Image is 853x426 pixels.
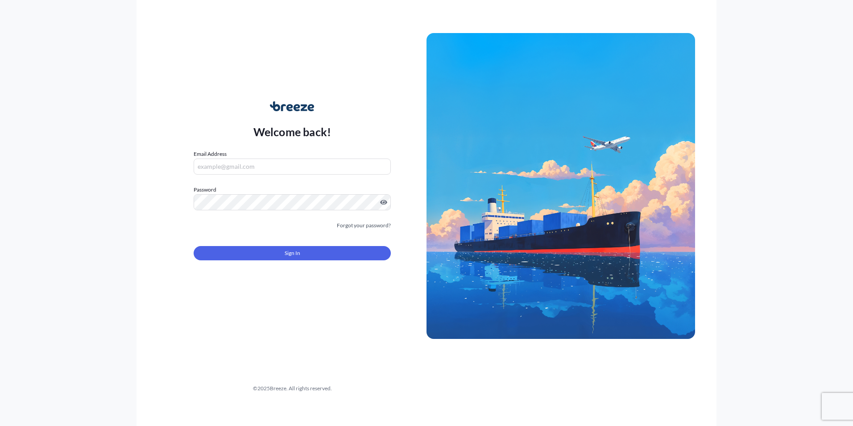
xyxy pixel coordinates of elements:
span: Sign In [285,249,300,258]
div: © 2025 Breeze. All rights reserved. [158,384,426,393]
p: Welcome back! [253,125,331,139]
button: Sign In [194,246,391,260]
button: Show password [380,199,387,206]
label: Password [194,185,391,194]
img: Ship illustration [426,33,695,338]
label: Email Address [194,150,227,159]
input: example@gmail.com [194,159,391,175]
a: Forgot your password? [337,221,391,230]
